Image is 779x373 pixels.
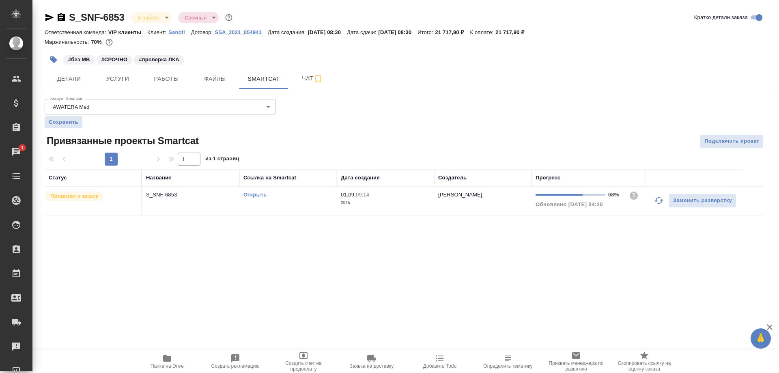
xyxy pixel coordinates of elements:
[45,51,62,69] button: Добавить тэг
[168,29,191,35] p: Sanofi
[68,56,90,64] p: #без МВ
[45,29,108,35] p: Ответственная команда:
[182,14,209,21] button: Срочный
[341,192,356,198] p: 01.09,
[101,56,128,64] p: #СРОЧНО
[135,14,162,21] button: В работе
[16,144,28,152] span: 1
[438,174,467,182] div: Создатель
[700,134,764,149] button: Подключить проект
[2,142,30,162] a: 1
[470,29,496,35] p: К оплате:
[45,116,82,128] button: Сохранить
[205,154,239,166] span: из 1 страниц
[147,74,186,84] span: Работы
[133,56,185,63] span: проверка ЛКА
[244,74,283,84] span: Smartcat
[104,37,114,47] button: 5344.66 RUB;
[49,118,78,126] span: Сохранить
[243,192,267,198] a: Открыть
[215,29,268,35] p: SSA_2021_054941
[536,201,603,207] span: Обновлено [DATE] 04:20
[131,12,172,23] div: В работе
[417,29,435,35] p: Итого:
[45,134,199,147] span: Привязанные проекты Smartcat
[50,192,99,200] p: Привязан к заказу
[91,39,103,45] p: 70%
[45,13,54,22] button: Скопировать ссылку для ЯМессенджера
[49,174,67,182] div: Статус
[694,13,748,22] span: Кратко детали заказа
[178,12,219,23] div: В работе
[147,29,168,35] p: Клиент:
[146,174,171,182] div: Название
[196,74,235,84] span: Файлы
[435,29,470,35] p: 21 717,90 ₽
[96,56,133,63] span: СРОЧНО
[495,29,530,35] p: 21 717,90 ₽
[69,12,125,23] a: S_SNF-6853
[438,192,482,198] p: [PERSON_NAME]
[191,29,215,35] p: Договор:
[224,12,234,23] button: Доп статусы указывают на важность/срочность заказа
[347,29,378,35] p: Дата сдачи:
[356,192,369,198] p: 09:14
[268,29,308,35] p: Дата создания:
[62,56,96,63] span: без МВ
[139,56,179,64] p: #проверка ЛКА
[243,174,296,182] div: Ссылка на Smartcat
[673,196,732,205] span: Заменить разверстку
[341,199,430,207] p: 2025
[308,29,347,35] p: [DATE] 08:30
[751,328,771,349] button: 🙏
[98,74,137,84] span: Услуги
[341,174,380,182] div: Дата создания
[50,103,92,110] button: AWATERA Med
[704,137,759,146] span: Подключить проект
[379,29,418,35] p: [DATE] 08:30
[168,28,191,35] a: Sanofi
[293,73,332,84] span: Чат
[313,74,323,84] svg: Подписаться
[649,191,669,210] button: Обновить прогресс
[56,13,66,22] button: Скопировать ссылку
[49,74,88,84] span: Детали
[536,174,560,182] div: Прогресс
[108,29,147,35] p: VIP клиенты
[146,191,235,199] p: S_SNF-6853
[754,330,768,347] span: 🙏
[215,28,268,35] a: SSA_2021_054941
[669,194,736,208] button: Заменить разверстку
[608,191,622,199] div: 68%
[45,39,91,45] p: Маржинальность:
[45,99,276,114] div: AWATERA Med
